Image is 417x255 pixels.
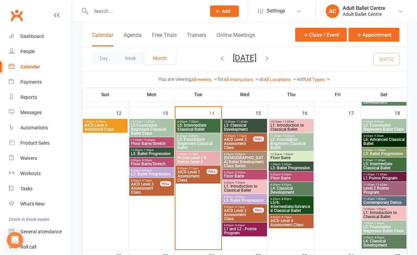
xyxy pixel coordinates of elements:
[270,186,312,194] span: L4: Classical Development
[224,77,259,82] a: All Instructors
[234,195,245,198] span: - 8:00pm
[363,236,405,239] span: 2:30pm
[187,153,198,156] span: - 8:15pm
[131,149,173,152] span: 12:00pm
[131,169,173,172] span: 6:30pm
[363,225,405,233] span: L2: Foundation Beginners Ballet Class
[270,166,312,170] span: L3: Ballet Progression
[20,229,62,234] div: General attendance
[131,139,173,142] span: 11:30am
[131,142,173,146] span: Floor Barre/Stretch
[131,162,173,166] span: Floor Barre/Stretch
[20,171,41,176] div: Workouts
[373,222,384,225] span: - 2:30pm
[326,4,339,18] div: AC
[216,32,255,46] button: Online Meetings
[270,120,312,123] span: 10:00am
[373,149,385,152] span: - 11:00am
[163,107,175,118] div: 13
[224,195,266,198] span: 6:30pm
[91,52,116,64] button: Day
[363,134,405,137] span: 8:00am
[343,11,385,17] div: Adult Ballet Centre
[280,216,291,219] span: - 9:15pm
[20,79,42,85] div: Payments
[233,53,257,63] button: [DATE]
[234,181,245,184] span: - 7:30pm
[234,224,245,227] span: - 8:45pm
[270,134,312,137] span: 11:00am
[187,32,206,46] button: Trainers
[187,134,198,137] span: - 8:00pm
[177,170,207,182] span: AICD Level 1 Assessment Class
[270,216,312,219] span: 8:00pm
[9,90,72,105] a: Reports
[177,156,219,164] span: Pointe Level 2 & Pointe Level 3
[280,197,291,200] span: - 8:00pm
[7,232,23,248] div: Open Intercom Messenger
[175,87,222,102] th: Tue
[131,120,173,123] span: 10:00am
[92,32,113,46] button: Calendar
[363,149,405,152] span: 9:30am
[363,176,405,180] span: L1 Pointe Program
[20,155,37,161] div: Waivers
[9,29,72,44] a: Dashboard
[363,186,405,194] span: Level 2 Pointe Program
[152,32,177,46] button: Free Trials
[217,77,224,82] strong: for
[20,201,45,207] div: What's New
[116,107,128,118] div: 12
[270,163,312,166] span: 1:00pm
[373,120,384,123] span: - 9:30am
[268,87,315,102] th: Thu
[131,172,173,176] span: L3: Ballet Progression
[143,149,154,152] span: - 1:30pm
[253,136,264,142] div: FULL
[255,107,268,118] div: 15
[348,107,361,118] div: 17
[177,123,219,131] span: L5: Intermediate Classical Ballet
[270,123,312,131] span: L1: Introduction to Classical Ballet
[20,64,40,69] div: Calendar
[9,181,72,196] a: Tasks
[302,107,314,118] div: 16
[9,224,72,239] a: General attendance kiosk mode
[224,137,253,150] span: AICD Level 3 Assessment Class
[9,120,72,135] a: Automations
[94,120,106,123] span: - 4:30pm
[264,77,297,82] a: All Locations
[375,173,387,176] span: - 11:45am
[177,137,219,150] span: L2: Foundation Beginners Classical Ballet
[282,134,295,137] span: - 12:30pm
[234,206,245,209] span: - 9:15pm
[20,244,36,250] div: Roll call
[131,152,173,156] span: L3: Ballet Progression
[20,140,50,146] div: Product Sales
[20,110,42,115] div: Messages
[270,173,312,176] span: 6:00pm
[306,77,331,82] a: All Types
[142,120,155,123] span: - 11:30am
[395,107,407,118] div: 18
[131,179,160,182] span: 8:00pm
[224,184,266,192] span: L1: Introduction to Classical Ballet
[363,137,405,146] span: L6: Advanced Classical Ballet
[224,123,266,131] span: L3: Classical Development
[363,183,405,186] span: 11:00am
[224,171,266,174] span: 6:00pm
[224,224,266,227] span: 8:00pm
[282,120,294,123] span: - 11:00am
[375,208,386,211] span: - 1:00pm
[235,134,247,137] span: - 1:15pm
[160,181,171,186] div: FULL
[224,134,253,137] span: 12:00pm
[224,156,266,168] span: [DEMOGRAPHIC_DATA] Ballet Development Class Series
[20,125,48,130] div: Automations
[315,87,361,102] th: Fri
[209,107,221,118] div: 14
[82,87,129,102] th: Sun
[363,173,405,176] span: 11:00am
[270,219,312,227] span: AICD Level 4 Assessment Class
[116,52,145,64] button: Week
